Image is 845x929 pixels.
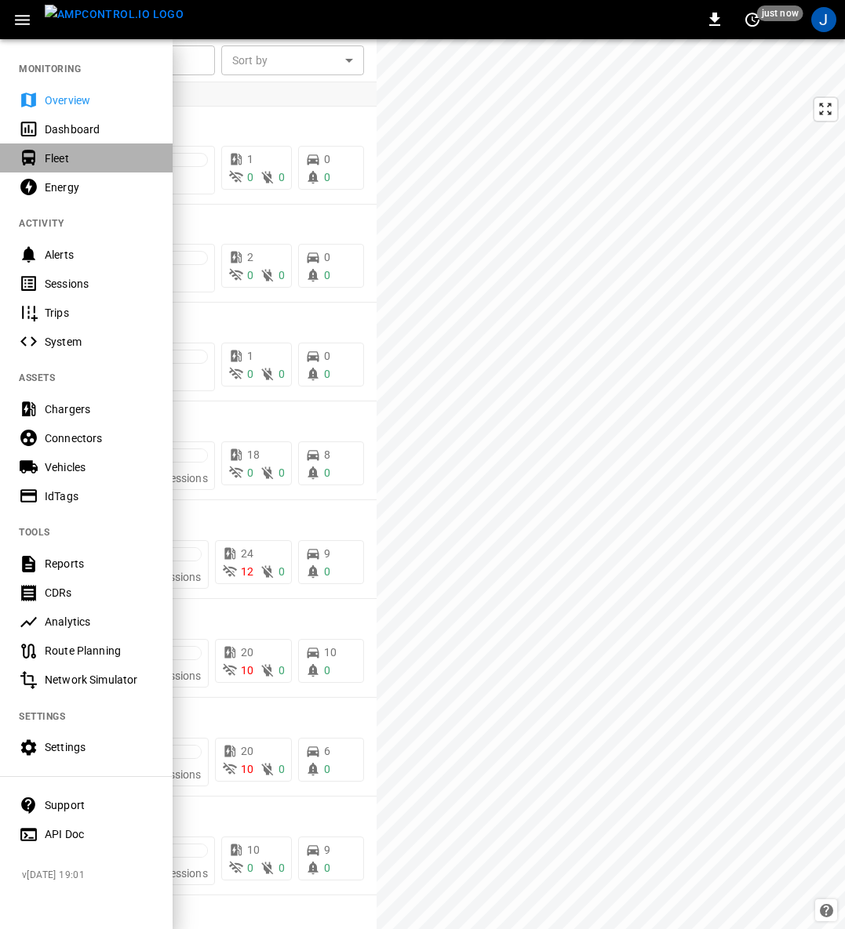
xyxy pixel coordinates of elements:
[45,305,154,321] div: Trips
[45,276,154,292] div: Sessions
[45,826,154,842] div: API Doc
[45,93,154,108] div: Overview
[45,556,154,572] div: Reports
[45,180,154,195] div: Energy
[45,585,154,601] div: CDRs
[45,672,154,688] div: Network Simulator
[740,7,765,32] button: set refresh interval
[22,868,160,884] span: v [DATE] 19:01
[45,401,154,417] div: Chargers
[757,5,803,21] span: just now
[45,614,154,630] div: Analytics
[45,122,154,137] div: Dashboard
[45,739,154,755] div: Settings
[45,459,154,475] div: Vehicles
[45,247,154,263] div: Alerts
[45,334,154,350] div: System
[45,488,154,504] div: IdTags
[811,7,836,32] div: profile-icon
[45,5,184,24] img: ampcontrol.io logo
[45,797,154,813] div: Support
[45,151,154,166] div: Fleet
[45,643,154,659] div: Route Planning
[45,430,154,446] div: Connectors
